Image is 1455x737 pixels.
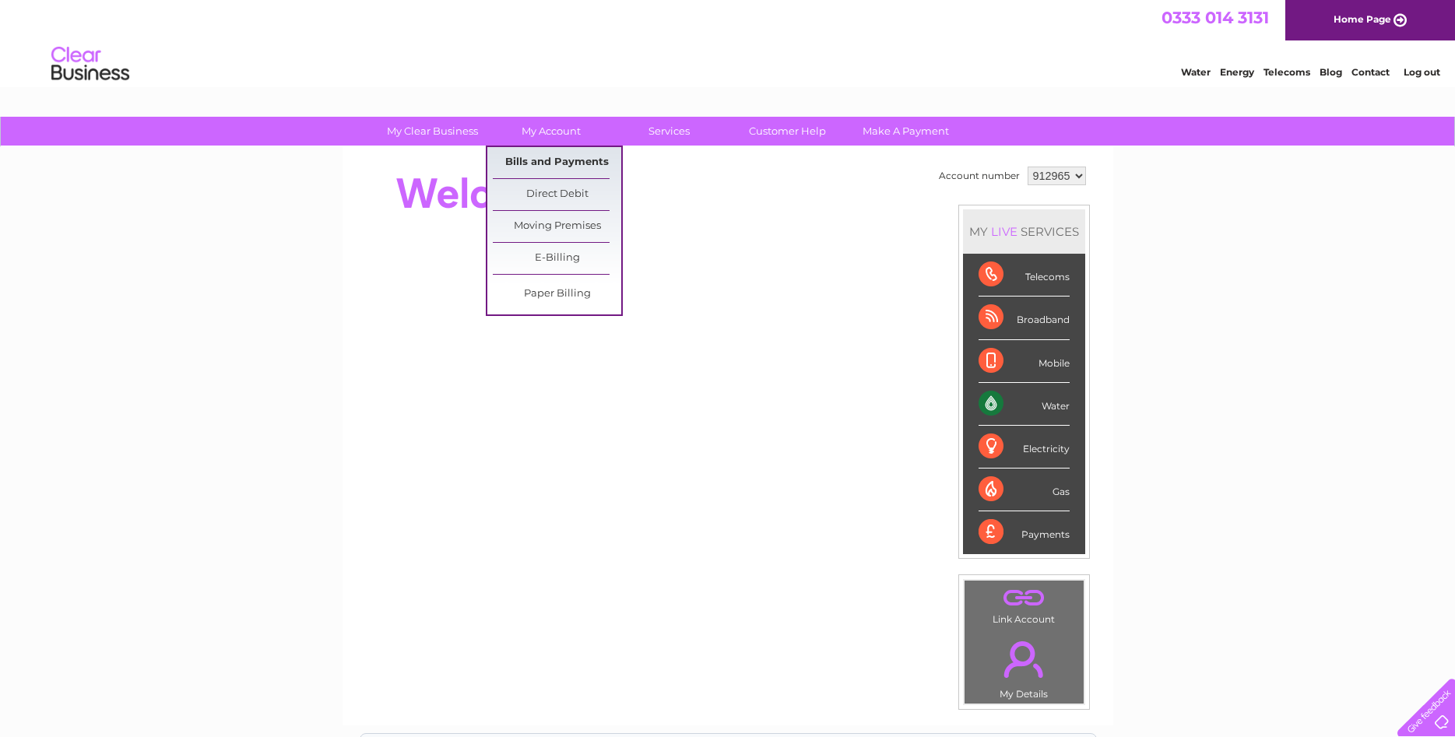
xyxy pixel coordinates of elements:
[935,163,1024,189] td: Account number
[1181,66,1211,78] a: Water
[979,254,1070,297] div: Telecoms
[1162,8,1269,27] a: 0333 014 3131
[493,211,621,242] a: Moving Premises
[487,117,615,146] a: My Account
[964,580,1084,629] td: Link Account
[1404,66,1440,78] a: Log out
[968,632,1080,686] a: .
[963,209,1085,254] div: MY SERVICES
[493,243,621,274] a: E-Billing
[1320,66,1342,78] a: Blog
[979,469,1070,511] div: Gas
[979,297,1070,339] div: Broadband
[1220,66,1254,78] a: Energy
[605,117,733,146] a: Services
[979,383,1070,426] div: Water
[723,117,852,146] a: Customer Help
[51,40,130,88] img: logo.png
[964,628,1084,704] td: My Details
[968,584,1080,612] a: .
[1351,66,1390,78] a: Contact
[1263,66,1310,78] a: Telecoms
[979,511,1070,553] div: Payments
[842,117,970,146] a: Make A Payment
[360,9,1096,75] div: Clear Business is a trading name of Verastar Limited (registered in [GEOGRAPHIC_DATA] No. 3667643...
[493,179,621,210] a: Direct Debit
[988,224,1021,239] div: LIVE
[493,147,621,178] a: Bills and Payments
[979,340,1070,383] div: Mobile
[493,279,621,310] a: Paper Billing
[368,117,497,146] a: My Clear Business
[979,426,1070,469] div: Electricity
